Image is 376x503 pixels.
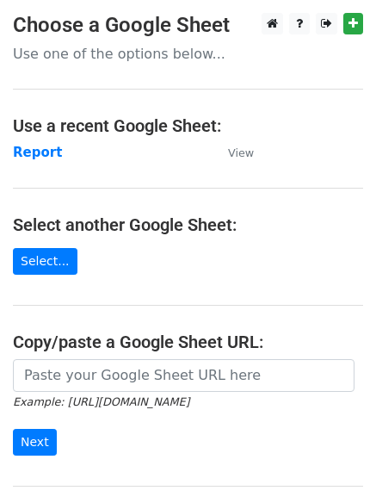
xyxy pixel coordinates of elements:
[13,359,354,392] input: Paste your Google Sheet URL here
[13,115,363,136] h4: Use a recent Google Sheet:
[13,214,363,235] h4: Select another Google Sheet:
[228,146,254,159] small: View
[13,332,363,352] h4: Copy/paste a Google Sheet URL:
[13,429,57,456] input: Next
[13,13,363,38] h3: Choose a Google Sheet
[13,45,363,63] p: Use one of the options below...
[13,395,189,408] small: Example: [URL][DOMAIN_NAME]
[211,145,254,160] a: View
[13,248,77,275] a: Select...
[13,145,62,160] a: Report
